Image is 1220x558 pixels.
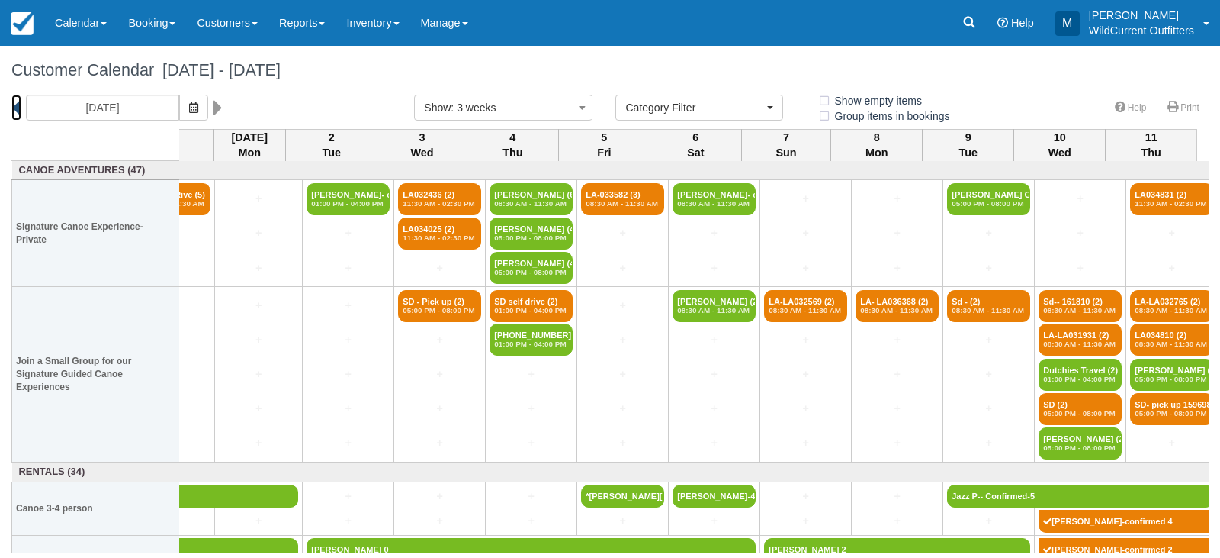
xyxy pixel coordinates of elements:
a: + [856,435,939,451]
a: LA-033582 (3)08:30 AM - 11:30 AM [581,183,664,215]
em: 08:30 AM - 11:30 AM [677,306,751,315]
a: SD (2)05:00 PM - 08:00 PM [1039,393,1122,425]
a: Jazz P-- Confirmed-5 [947,485,1213,508]
a: + [673,366,756,382]
a: Sd - (2)08:30 AM - 11:30 AM [947,290,1030,322]
th: 8 Mon [831,129,923,161]
a: [PERSON_NAME]- confi (4)08:30 AM - 11:30 AM [673,183,756,215]
a: + [856,332,939,348]
a: + [398,366,481,382]
th: Signature Canoe Experience- Private [12,180,180,287]
th: 10 Wed [1014,129,1106,161]
a: + [764,191,847,207]
em: 01:00 PM - 04:00 PM [311,199,385,208]
a: [PERSON_NAME] (2)08:30 AM - 11:30 AM [673,290,756,322]
img: checkfront-main-nav-mini-logo.png [11,12,34,35]
a: + [947,260,1030,276]
i: Help [997,18,1008,28]
a: + [398,513,481,529]
a: [PERSON_NAME] (4)05:00 PM - 08:00 PM [490,218,573,250]
a: + [307,225,390,241]
a: + [398,435,481,451]
th: Canoe 3-4 person [12,482,180,535]
th: 4 Thu [467,129,558,161]
a: + [673,435,756,451]
em: 08:30 AM - 11:30 AM [494,199,568,208]
a: + [581,260,664,276]
em: 08:30 AM - 11:30 AM [1043,306,1117,315]
th: 3 Wed [377,129,467,161]
div: M [1055,11,1080,36]
a: Help [1106,97,1156,119]
span: Group items in bookings [817,110,962,121]
th: [DATE] Mon [213,129,286,161]
a: + [219,366,298,382]
th: 11 Thu [1106,129,1197,161]
span: [DATE] - [DATE] [154,60,281,79]
a: + [856,225,939,241]
a: + [219,191,298,207]
em: 01:00 PM - 04:00 PM [494,340,568,349]
a: + [764,401,847,417]
a: + [673,225,756,241]
span: Help [1011,17,1034,29]
a: Print [1158,97,1209,119]
th: 9 Tue [923,129,1014,161]
th: 2 Tue [286,129,377,161]
a: Dutchies Travel (2)01:00 PM - 04:00 PM [1039,359,1122,391]
a: LA-LA032765 (2)08:30 AM - 11:30 AM [1130,290,1213,322]
em: 05:00 PM - 08:00 PM [1135,409,1209,418]
th: 7 Sun [741,129,830,161]
a: + [398,489,481,505]
th: Join a Small Group for our Signature Guided Canoe Experiences [12,287,180,463]
a: SD- pick up 159698 (2)05:00 PM - 08:00 PM [1130,393,1213,425]
button: Show: 3 weeks [414,95,592,121]
a: Canoe Adventures (47) [16,163,176,178]
a: + [856,191,939,207]
a: + [856,366,939,382]
a: SD - Pick up (2)05:00 PM - 08:00 PM [398,290,481,322]
a: + [764,260,847,276]
a: + [947,401,1030,417]
a: LA034025 (2)11:30 AM - 02:30 PM [398,218,481,250]
a: + [219,298,298,314]
em: 05:00 PM - 08:00 PM [952,199,1026,208]
em: 08:30 AM - 11:30 AM [1135,306,1209,315]
a: + [581,513,664,529]
span: Show [424,102,451,114]
a: + [219,260,298,276]
em: 08:30 AM - 11:30 AM [586,199,660,208]
h1: Customer Calendar [11,61,1209,79]
span: Category Filter [625,100,763,115]
em: 05:00 PM - 08:00 PM [494,268,568,277]
a: + [1039,191,1122,207]
a: + [398,260,481,276]
a: LA032436 (2)11:30 AM - 02:30 PM [398,183,481,215]
a: [PERSON_NAME] (2)05:00 PM - 08:00 PM [1130,359,1213,391]
a: + [307,401,390,417]
em: 08:30 AM - 11:30 AM [769,306,843,315]
a: + [490,366,573,382]
p: WildCurrent Outfitters [1089,23,1194,38]
em: 05:00 PM - 08:00 PM [1043,409,1117,418]
span: : 3 weeks [451,102,496,114]
a: + [947,225,1030,241]
th: 6 Sat [650,129,741,161]
a: + [307,513,390,529]
a: Sd-- 161810 (2)08:30 AM - 11:30 AM [1039,290,1122,322]
a: + [856,513,939,529]
a: + [490,489,573,505]
a: [PERSON_NAME]-4 [673,485,756,508]
a: *[PERSON_NAME][MEDICAL_DATA] 4 [581,485,664,508]
a: + [398,332,481,348]
a: + [398,401,481,417]
a: [PERSON_NAME] (2)05:00 PM - 08:00 PM [1039,427,1122,460]
a: + [581,332,664,348]
a: + [307,435,390,451]
a: LA034831 (2)11:30 AM - 02:30 PM [1130,183,1213,215]
a: LA-LA032569 (2)08:30 AM - 11:30 AM [764,290,847,322]
label: Group items in bookings [817,105,960,127]
a: + [673,401,756,417]
a: + [581,298,664,314]
em: 08:30 AM - 11:30 AM [952,306,1026,315]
